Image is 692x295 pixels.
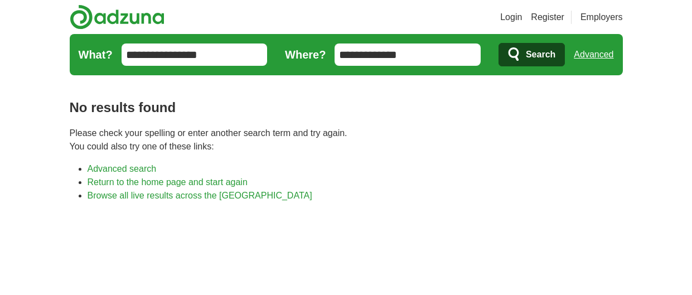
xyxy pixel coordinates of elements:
a: Employers [580,11,623,24]
h1: No results found [70,98,623,118]
label: What? [79,46,113,63]
a: Advanced [574,43,613,66]
a: Login [500,11,522,24]
a: Advanced search [88,164,157,173]
a: Register [531,11,564,24]
span: Search [526,43,555,66]
p: Please check your spelling or enter another search term and try again. You could also try one of ... [70,127,623,153]
a: Browse all live results across the [GEOGRAPHIC_DATA] [88,191,312,200]
a: Return to the home page and start again [88,177,248,187]
label: Where? [285,46,326,63]
button: Search [499,43,565,66]
img: Adzuna logo [70,4,164,30]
